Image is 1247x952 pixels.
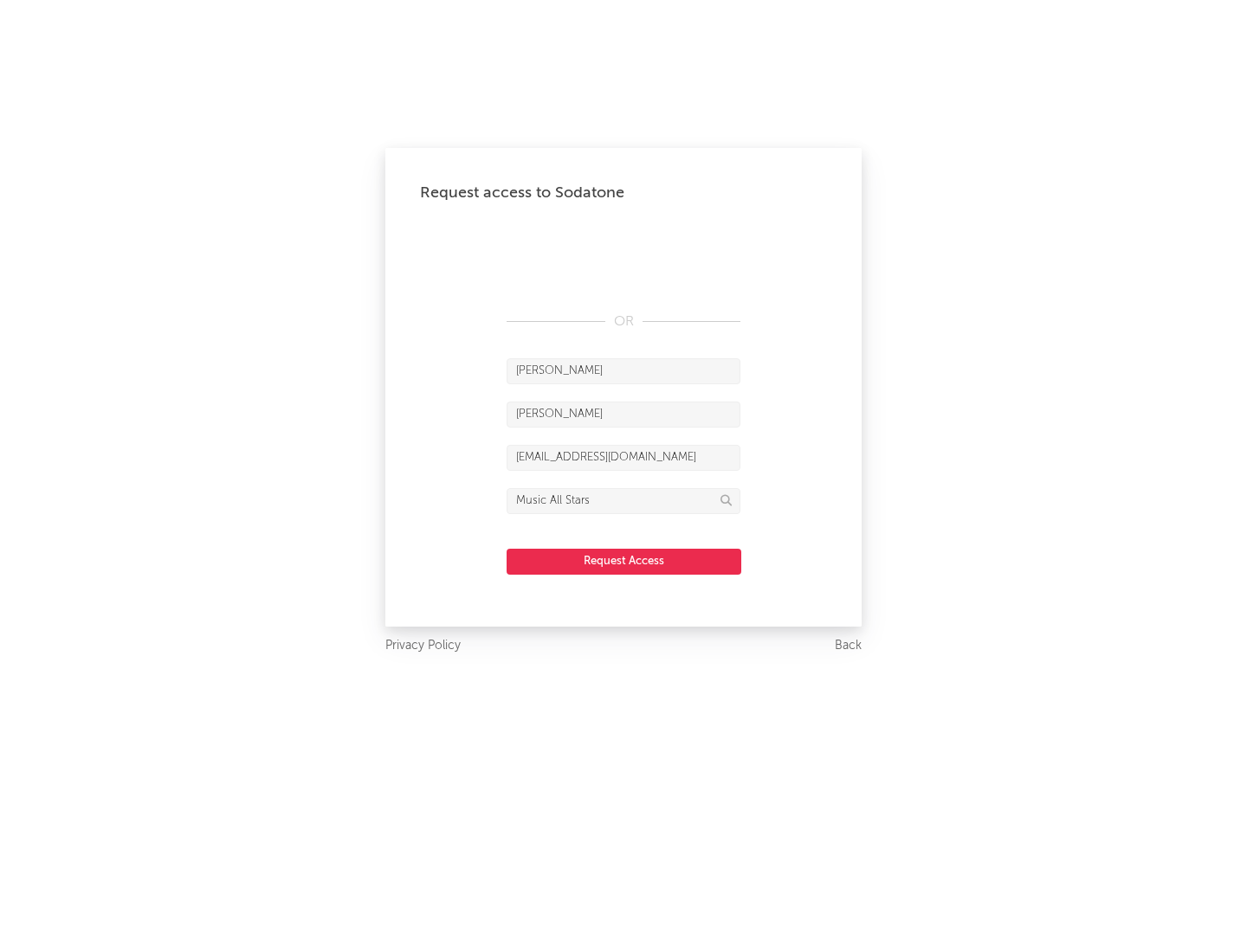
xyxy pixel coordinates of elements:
input: Last Name [507,402,740,428]
input: First Name [507,358,740,384]
input: Division [507,488,740,514]
button: Request Access [507,549,741,575]
div: Request access to Sodatone [420,183,827,203]
a: Privacy Policy [385,635,461,657]
input: Email [507,445,740,471]
div: OR [507,312,740,332]
a: Back [835,635,862,657]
